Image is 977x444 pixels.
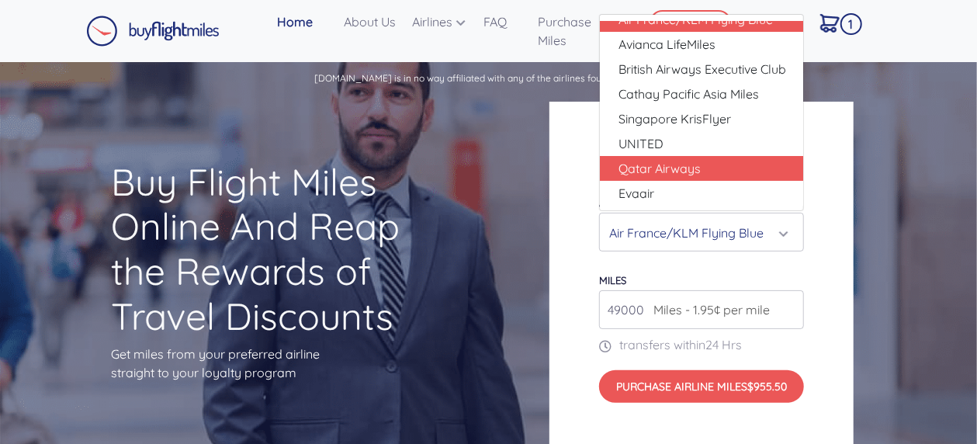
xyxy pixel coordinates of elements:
span: Cathay Pacific Asia Miles [618,85,759,103]
a: Buy Flight Miles Logo [86,12,220,50]
span: Miles - 1.95¢ per mile [646,300,770,319]
span: Singapore KrisFlyer [618,109,731,128]
img: Buy Flight Miles Logo [86,16,220,47]
span: Evaair [618,184,654,203]
p: transfers within [599,335,804,354]
a: Purchase Miles [532,6,627,56]
img: Cart [820,14,840,33]
button: Air France/KLM Flying Blue [599,213,804,251]
span: $955.50 [747,380,787,394]
h1: Buy Flight Miles Online And Reap the Rewards of Travel Discounts [111,160,428,338]
a: 1 [814,6,861,39]
span: Avianca LifeMiles [618,35,715,54]
div: Air France/KLM Flying Blue [609,218,785,248]
a: Airlines [406,6,477,37]
a: FAQ [477,6,532,37]
span: 1 [840,13,862,35]
button: Purchase Airline Miles$955.50 [599,370,804,403]
a: About Us [338,6,405,37]
span: UNITED [618,134,663,153]
label: miles [599,274,626,286]
span: Qatar Airways [618,159,701,178]
span: Air France/KLM Flying Blue [618,10,773,29]
span: British Airways Executive Club [618,60,786,78]
span: 24 Hrs [705,337,742,352]
a: Home [271,6,338,37]
p: Get miles from your preferred airline straight to your loyalty program [111,345,428,382]
button: CONTACT US [650,10,732,36]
